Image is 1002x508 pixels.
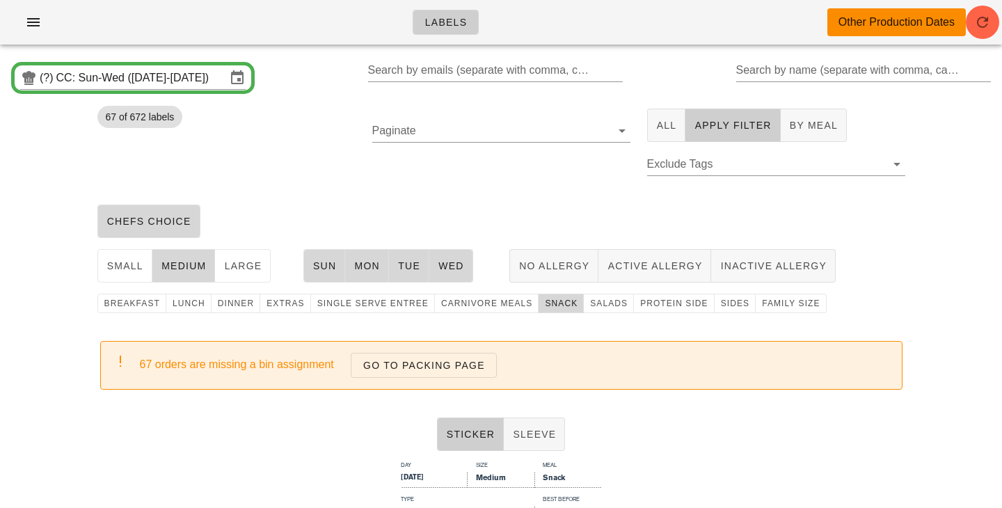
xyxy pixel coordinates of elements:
div: [DATE] [401,473,468,488]
button: single serve entree [311,294,435,313]
div: Snack [534,473,601,488]
span: Go to Packing Page [363,360,485,371]
button: snack [539,294,584,313]
span: Mon [353,260,380,271]
button: small [97,249,152,283]
button: breakfast [97,294,166,313]
button: All [647,109,686,142]
span: All [656,120,677,131]
span: lunch [172,299,205,308]
span: Wed [438,260,464,271]
span: dinner [217,299,255,308]
div: (?) [40,71,56,85]
span: large [223,260,262,271]
span: family size [761,299,820,308]
span: Apply Filter [694,120,771,131]
button: chefs choice [97,205,200,238]
button: family size [756,294,826,313]
span: Sticker [446,429,495,440]
span: Inactive Allergy [719,260,827,271]
span: Sun [312,260,337,271]
div: Size [468,461,534,473]
button: extras [260,294,311,313]
button: Inactive Allergy [711,249,836,283]
button: Mon [345,249,389,283]
span: Sleeve [512,429,556,440]
div: Medium [468,473,534,488]
button: protein side [634,294,715,313]
button: Sun [303,249,346,283]
button: dinner [212,294,261,313]
button: Active Allergy [598,249,711,283]
span: small [106,260,143,271]
button: Salads [584,294,634,313]
span: extras [266,299,305,308]
button: By Meal [781,109,847,142]
span: No Allergy [518,260,589,271]
span: medium [161,260,207,271]
span: breakfast [104,299,160,308]
div: Type [401,495,534,507]
span: Salads [589,299,628,308]
span: snack [544,299,578,308]
button: Sides [715,294,756,313]
div: Paginate [372,120,630,142]
button: Sleeve [504,418,565,451]
a: Labels [413,10,479,35]
button: carnivore meals [435,294,539,313]
span: carnivore meals [440,299,533,308]
span: protein side [639,299,708,308]
div: Other Production Dates [838,14,955,31]
button: lunch [166,294,212,313]
button: Sticker [437,418,504,451]
button: No Allergy [509,249,598,283]
div: Best Before [534,495,601,507]
button: medium [152,249,216,283]
span: Sides [720,299,749,308]
span: single serve entree [317,299,429,308]
span: Tue [397,260,420,271]
a: Go to Packing Page [351,353,497,378]
button: Tue [389,249,429,283]
div: Day [401,461,468,473]
span: Labels [424,17,468,28]
span: By Meal [789,120,838,131]
button: Wed [429,249,473,283]
button: Apply Filter [685,109,780,142]
div: Exclude Tags [647,153,905,175]
div: 67 orders are missing a bin assignment [140,353,891,378]
button: large [215,249,271,283]
span: 67 of 672 labels [106,106,175,128]
span: chefs choice [106,216,191,227]
div: Meal [534,461,601,473]
span: Active Allergy [607,260,702,271]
